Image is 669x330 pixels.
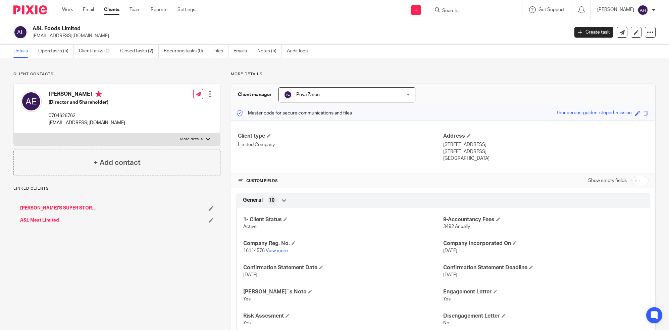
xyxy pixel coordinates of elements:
h4: 1- Client Status [243,216,443,223]
h4: Company Incorporated On [443,240,643,247]
span: No [443,321,449,325]
p: [STREET_ADDRESS] [443,141,649,148]
p: [GEOGRAPHIC_DATA] [443,155,649,162]
span: Yes [243,321,251,325]
a: Work [62,6,73,13]
span: Poya Zarori [296,92,320,97]
div: thunderous-golden-striped-mission [557,109,632,117]
a: Audit logs [287,45,313,58]
h4: Address [443,133,649,140]
p: Master code for secure communications and files [236,110,352,116]
a: Clients [104,6,119,13]
h4: Confirmation Statement Date [243,264,443,271]
a: [PERSON_NAME]'S SUPER STORE LTD [20,205,98,211]
h4: Risk Assesment [243,313,443,320]
a: Closed tasks (2) [120,45,159,58]
h4: Client type [238,133,443,140]
img: svg%3E [13,25,28,39]
p: More details [231,72,656,77]
span: 3492 Anually [443,224,470,229]
span: 10 [269,197,274,204]
p: [STREET_ADDRESS] [443,148,649,155]
h5: (Director and Shareholder) [49,99,125,106]
img: svg%3E [20,91,42,112]
span: Yes [443,297,451,301]
h2: A&L Foods Limited [33,25,458,32]
p: Limited Company [238,141,443,148]
a: Reports [151,6,167,13]
input: Search [442,8,502,14]
h4: Engagement Letter [443,288,643,295]
h4: [PERSON_NAME]`s Note [243,288,443,295]
p: [EMAIL_ADDRESS][DOMAIN_NAME] [33,33,564,39]
h3: Client manager [238,91,272,98]
h4: [PERSON_NAME] [49,91,125,99]
span: [DATE] [443,273,457,277]
h4: Disengagement Letter [443,313,643,320]
a: Client tasks (0) [79,45,115,58]
p: Client contacts [13,72,220,77]
h4: CUSTOM FIELDS [238,178,443,184]
a: Details [13,45,33,58]
a: Emails [234,45,252,58]
p: More details [180,137,203,142]
h4: + Add contact [94,157,141,168]
img: svg%3E [637,5,648,15]
span: [DATE] [243,273,257,277]
p: Linked clients [13,186,220,191]
p: [EMAIL_ADDRESS][DOMAIN_NAME] [49,120,125,126]
img: Pixie [13,5,47,14]
span: Get Support [538,7,564,12]
a: View more [266,248,288,253]
p: 0704626763 [49,112,125,119]
span: Active [243,224,257,229]
a: Team [130,6,141,13]
img: svg%3E [284,91,292,99]
a: Email [83,6,94,13]
a: Settings [177,6,195,13]
h4: Confirmation Statement Deadline [443,264,643,271]
a: Recurring tasks (0) [164,45,208,58]
span: 16114576 [243,248,265,253]
h4: 9-Accountancy Fees [443,216,643,223]
a: Files [213,45,228,58]
span: General [243,197,263,204]
label: Show empty fields [588,177,627,184]
a: A&L Meat Limited [20,217,59,224]
h4: Company Reg. No. [243,240,443,247]
p: [PERSON_NAME] [597,6,634,13]
i: Primary [95,91,102,97]
a: Open tasks (5) [38,45,74,58]
a: Notes (5) [257,45,282,58]
span: Yes [243,297,251,301]
span: [DATE] [443,248,457,253]
a: Create task [574,27,613,38]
